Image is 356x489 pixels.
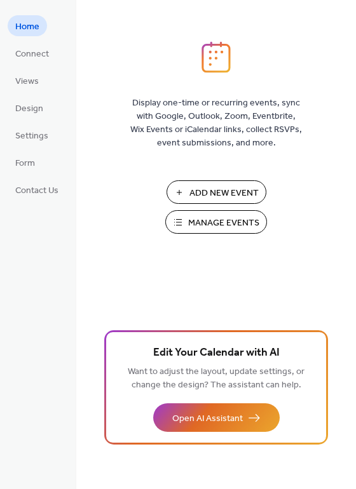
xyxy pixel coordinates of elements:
[8,15,47,36] a: Home
[15,48,49,61] span: Connect
[153,344,280,362] span: Edit Your Calendar with AI
[15,157,35,170] span: Form
[8,179,66,200] a: Contact Us
[130,97,302,150] span: Display one-time or recurring events, sync with Google, Outlook, Zoom, Eventbrite, Wix Events or ...
[8,152,43,173] a: Form
[15,20,39,34] span: Home
[167,180,266,204] button: Add New Event
[15,184,58,198] span: Contact Us
[165,210,267,234] button: Manage Events
[202,41,231,73] img: logo_icon.svg
[15,130,48,143] span: Settings
[153,403,280,432] button: Open AI Assistant
[188,217,259,230] span: Manage Events
[189,187,259,200] span: Add New Event
[128,363,305,394] span: Want to adjust the layout, update settings, or change the design? The assistant can help.
[172,412,243,425] span: Open AI Assistant
[8,43,57,64] a: Connect
[8,124,56,145] a: Settings
[8,97,51,118] a: Design
[8,70,46,91] a: Views
[15,75,39,88] span: Views
[15,102,43,116] span: Design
